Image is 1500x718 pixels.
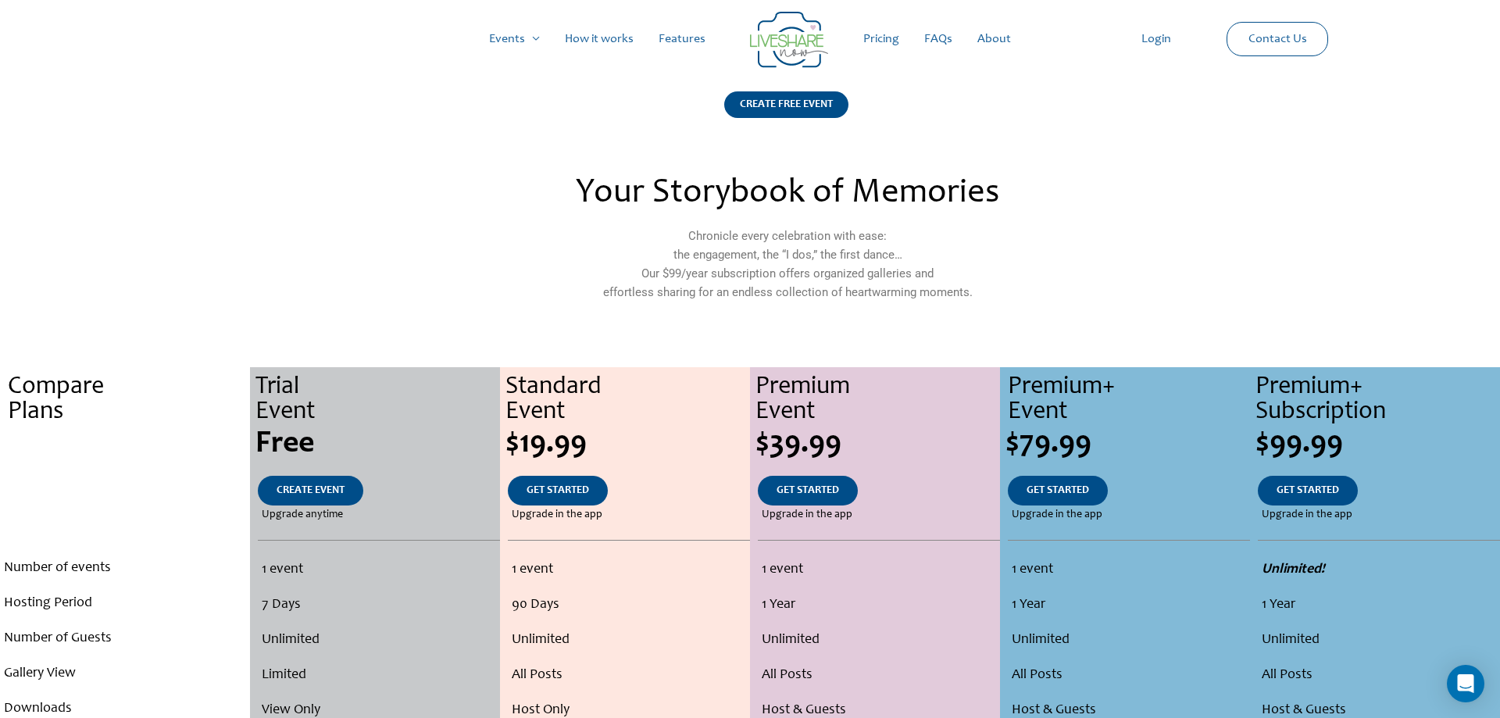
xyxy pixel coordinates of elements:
img: LiveShare logo - Capture & Share Event Memories [750,12,828,68]
a: . [105,476,145,505]
a: GET STARTED [1008,476,1108,505]
a: GET STARTED [758,476,858,505]
a: CREATE EVENT [258,476,363,505]
a: Login [1129,14,1184,64]
nav: Site Navigation [27,14,1473,64]
span: Upgrade in the app [512,505,602,524]
span: Upgrade in the app [1012,505,1102,524]
span: Upgrade anytime [262,505,343,524]
strong: Unlimited! [1262,563,1325,577]
div: Free [255,429,500,460]
span: GET STARTED [777,485,839,496]
a: How it works [552,14,646,64]
li: Unlimited [262,623,495,658]
div: Trial Event [255,375,500,425]
div: $99.99 [1255,429,1500,460]
a: Features [646,14,718,64]
li: Unlimited [512,623,746,658]
li: 1 Year [1012,588,1246,623]
span: . [121,429,129,460]
a: FAQs [912,14,965,64]
p: Chronicle every celebration with ease: the engagement, the “I dos,” the first dance… Our $99/year... [449,227,1126,302]
li: Hosting Period [4,586,246,621]
span: GET STARTED [1277,485,1339,496]
li: 1 Year [1262,588,1496,623]
li: Number of events [4,551,246,586]
div: CREATE FREE EVENT [724,91,848,118]
span: GET STARTED [1027,485,1089,496]
div: $39.99 [755,429,1000,460]
a: Events [477,14,552,64]
li: 1 event [762,552,996,588]
div: Standard Event [505,375,750,425]
span: . [123,485,127,496]
div: Compare Plans [8,375,250,425]
li: 1 Year [762,588,996,623]
div: Premium Event [755,375,1000,425]
li: Unlimited [1012,623,1246,658]
div: $79.99 [1005,429,1250,460]
li: All Posts [1012,658,1246,693]
li: 90 Days [512,588,746,623]
li: All Posts [762,658,996,693]
li: 1 event [512,552,746,588]
a: GET STARTED [508,476,608,505]
a: GET STARTED [1258,476,1358,505]
li: Unlimited [762,623,996,658]
span: Upgrade in the app [1262,505,1352,524]
span: Upgrade in the app [762,505,852,524]
div: Premium+ Event [1008,375,1250,425]
li: Gallery View [4,656,246,691]
li: All Posts [512,658,746,693]
h2: Your Storybook of Memories [449,177,1126,211]
div: $19.99 [505,429,750,460]
span: GET STARTED [527,485,589,496]
a: CREATE FREE EVENT [724,91,848,138]
a: About [965,14,1023,64]
li: All Posts [1262,658,1496,693]
div: Open Intercom Messenger [1447,665,1484,702]
li: 1 event [1012,552,1246,588]
li: 1 event [262,552,495,588]
div: Premium+ Subscription [1255,375,1500,425]
li: 7 Days [262,588,495,623]
span: CREATE EVENT [277,485,345,496]
a: Pricing [851,14,912,64]
a: Contact Us [1236,23,1320,55]
li: Number of Guests [4,621,246,656]
span: . [123,509,127,520]
li: Limited [262,658,495,693]
li: Unlimited [1262,623,1496,658]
